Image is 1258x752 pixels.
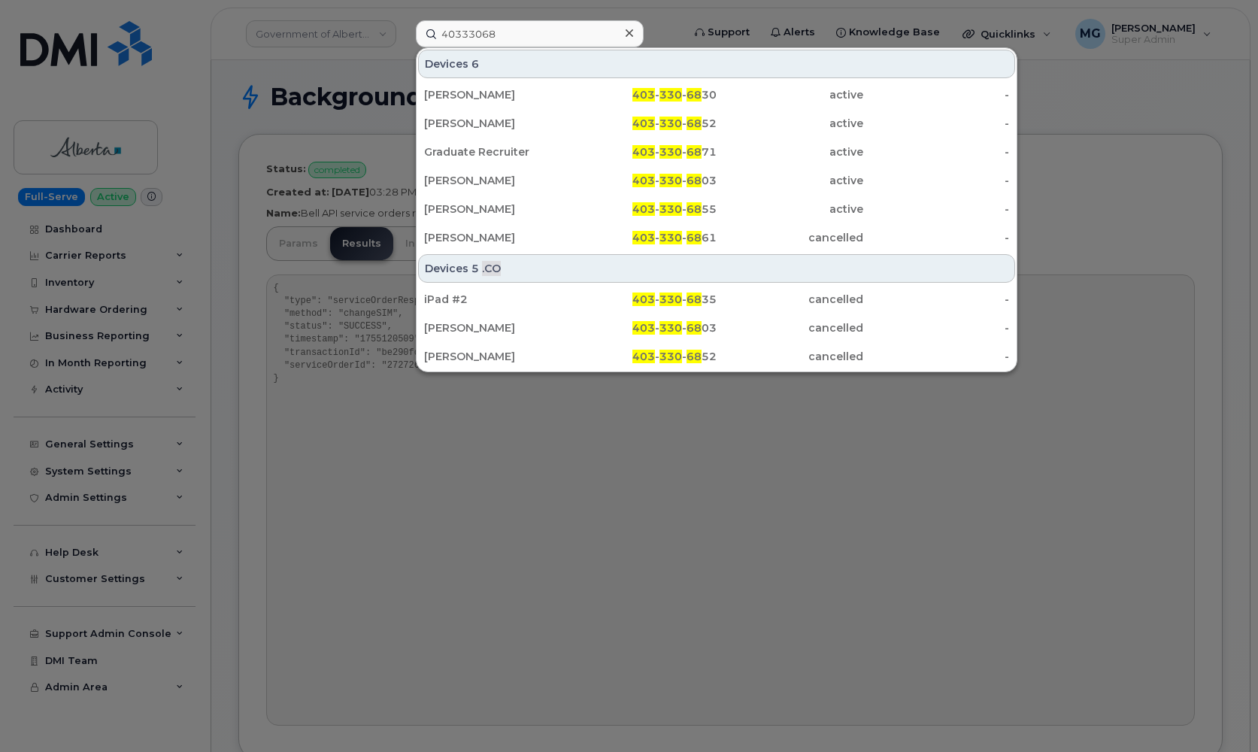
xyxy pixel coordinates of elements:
a: iPad #2403-330-6835cancelled- [418,286,1015,313]
a: [PERSON_NAME]403-330-6803cancelled- [418,314,1015,341]
span: 330 [659,231,682,244]
div: [PERSON_NAME] [424,173,571,188]
div: [PERSON_NAME] [424,230,571,245]
span: 403 [632,88,655,102]
span: 5 [471,261,479,276]
span: 403 [632,231,655,244]
span: 330 [659,321,682,335]
div: - - 61 [571,230,717,245]
span: 68 [687,350,702,363]
div: [PERSON_NAME] [424,320,571,335]
div: - [863,202,1010,217]
div: cancelled [717,292,863,307]
div: cancelled [717,349,863,364]
span: 403 [632,117,655,130]
div: - - 52 [571,116,717,131]
div: [PERSON_NAME] [424,87,571,102]
div: - [863,320,1010,335]
div: Devices [418,50,1015,78]
a: Graduate Recruiter403-330-6871active- [418,138,1015,165]
span: 68 [687,202,702,216]
span: 330 [659,88,682,102]
div: - [863,144,1010,159]
div: - [863,230,1010,245]
div: active [717,116,863,131]
span: 68 [687,174,702,187]
span: 68 [687,88,702,102]
div: - [863,349,1010,364]
span: 330 [659,293,682,306]
a: [PERSON_NAME]403-330-6803active- [418,167,1015,194]
div: - - 71 [571,144,717,159]
span: 330 [659,117,682,130]
div: Devices [418,254,1015,283]
div: - - 55 [571,202,717,217]
div: active [717,87,863,102]
span: 330 [659,202,682,216]
span: 68 [687,117,702,130]
span: 68 [687,293,702,306]
div: - - 35 [571,292,717,307]
div: cancelled [717,230,863,245]
span: 403 [632,145,655,159]
span: 68 [687,145,702,159]
div: - - 30 [571,87,717,102]
div: active [717,173,863,188]
div: active [717,202,863,217]
div: - [863,292,1010,307]
a: [PERSON_NAME]403-330-6852cancelled- [418,343,1015,370]
span: 403 [632,202,655,216]
a: [PERSON_NAME]403-330-6855active- [418,196,1015,223]
div: - - 03 [571,173,717,188]
span: .CO [482,261,501,276]
span: 403 [632,350,655,363]
div: - [863,87,1010,102]
a: [PERSON_NAME]403-330-6830active- [418,81,1015,108]
div: iPad #2 [424,292,571,307]
div: - - 03 [571,320,717,335]
div: [PERSON_NAME] [424,202,571,217]
span: 403 [632,293,655,306]
div: [PERSON_NAME] [424,116,571,131]
span: 68 [687,321,702,335]
div: [PERSON_NAME] [424,349,571,364]
span: 330 [659,350,682,363]
div: - - 52 [571,349,717,364]
a: [PERSON_NAME]403-330-6852active- [418,110,1015,137]
span: 68 [687,231,702,244]
div: - [863,173,1010,188]
div: cancelled [717,320,863,335]
div: Graduate Recruiter [424,144,571,159]
a: [PERSON_NAME]403-330-6861cancelled- [418,224,1015,251]
span: 403 [632,321,655,335]
span: 330 [659,145,682,159]
div: - [863,116,1010,131]
span: 403 [632,174,655,187]
div: active [717,144,863,159]
span: 6 [471,56,479,71]
span: 330 [659,174,682,187]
